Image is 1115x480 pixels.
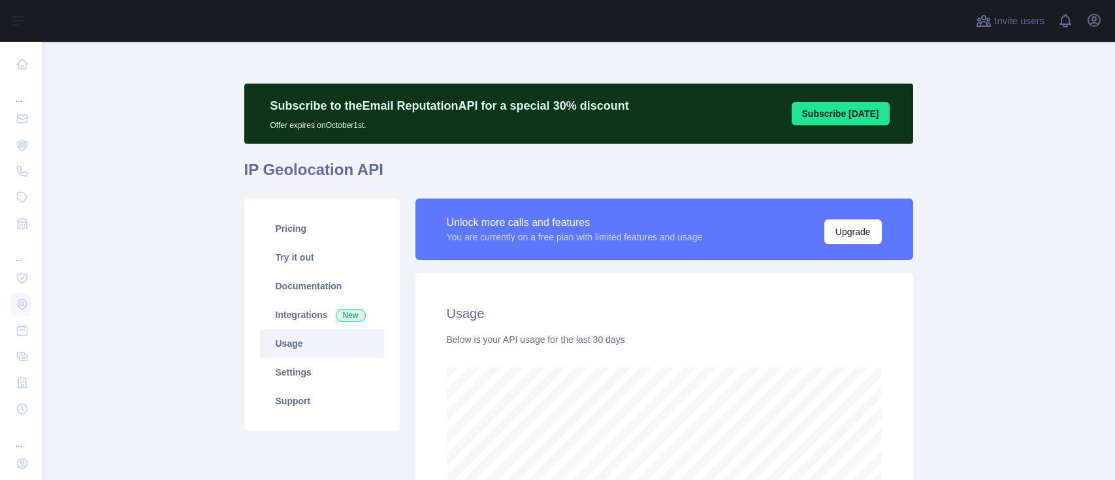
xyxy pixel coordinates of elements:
a: Integrations New [260,300,384,329]
div: Unlock more calls and features [447,215,703,231]
a: Documentation [260,272,384,300]
div: ... [10,238,31,264]
a: Pricing [260,214,384,243]
p: Subscribe to the Email Reputation API for a special 30 % discount [270,97,629,115]
div: You are currently on a free plan with limited features and usage [447,231,703,244]
div: ... [10,78,31,104]
h2: Usage [447,304,882,323]
div: ... [10,423,31,449]
a: Settings [260,358,384,387]
a: Support [260,387,384,415]
button: Subscribe [DATE] [792,102,890,125]
button: Upgrade [824,219,882,244]
span: New [336,309,366,322]
h1: IP Geolocation API [244,159,913,191]
button: Invite users [973,10,1047,31]
div: Below is your API usage for the last 30 days [447,333,882,346]
span: Invite users [994,14,1044,29]
a: Usage [260,329,384,358]
a: Try it out [260,243,384,272]
p: Offer expires on October 1st. [270,115,629,131]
